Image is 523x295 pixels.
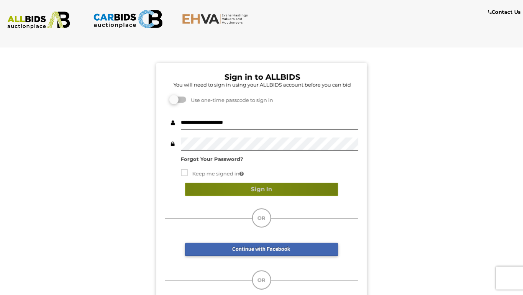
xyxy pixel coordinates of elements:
[225,72,300,82] b: Sign in to ALLBIDS
[187,97,274,103] span: Use one-time passcode to sign in
[93,8,163,30] img: CARBIDS.com.au
[185,183,338,196] button: Sign In
[4,11,74,29] img: ALLBIDS.com.au
[252,208,271,228] div: OR
[182,13,252,24] img: EHVA.com.au
[181,156,244,162] a: Forgot Your Password?
[488,8,523,16] a: Contact Us
[252,270,271,290] div: OR
[185,243,338,256] a: Continue with Facebook
[181,169,244,178] label: Keep me signed in
[167,82,358,87] h5: You will need to sign in using your ALLBIDS account before you can bid
[488,9,521,15] b: Contact Us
